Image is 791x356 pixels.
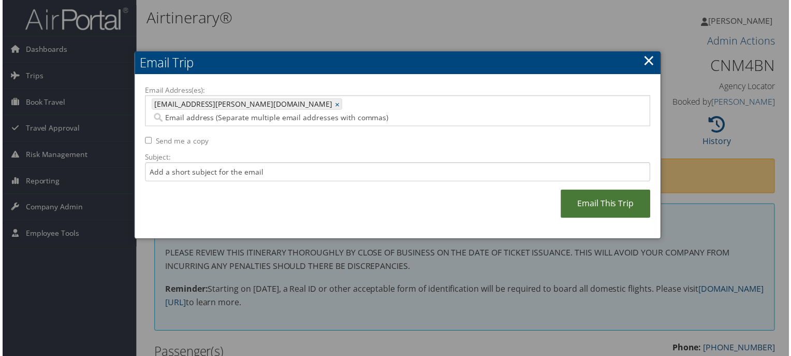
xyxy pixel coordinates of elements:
label: Subject: [143,153,652,163]
input: Add a short subject for the email [143,163,652,182]
a: × [644,50,656,71]
input: Email address (Separate multiple email addresses with commas) [150,113,489,123]
a: Email This Trip [562,191,652,219]
label: Send me a copy [154,137,207,147]
label: Email Address(es): [143,86,652,96]
a: × [334,99,341,110]
h2: Email Trip [133,52,662,75]
span: [EMAIL_ADDRESS][PERSON_NAME][DOMAIN_NAME] [151,99,332,110]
